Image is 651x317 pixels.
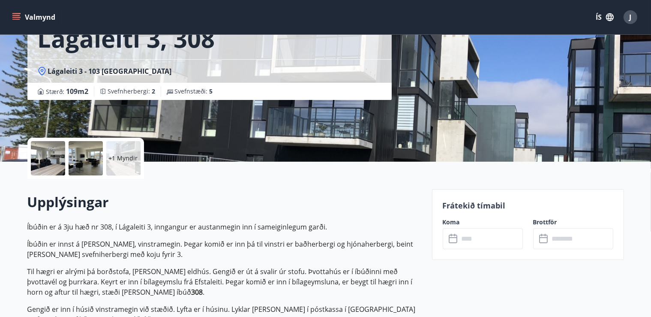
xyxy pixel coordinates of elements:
[210,87,213,95] span: 5
[27,239,422,260] p: Íbúðin er innst á [PERSON_NAME], vinstramegin. Þegar komið er inn þá til vinstri er baðherbergi o...
[192,287,203,297] strong: 308
[108,87,156,96] span: Svefnherbergi :
[10,9,59,25] button: menu
[533,218,613,226] label: Brottför
[152,87,156,95] span: 2
[620,7,641,27] button: J
[27,222,422,232] p: Íbúðin er á 3ju hæð nr 308, í Lágaleiti 3, inngangur er austanmegin inn í sameiginlegum garði.
[591,9,618,25] button: ÍS
[48,66,172,76] span: Lágaleiti 3 - 103 [GEOGRAPHIC_DATA]
[175,87,213,96] span: Svefnstæði :
[630,12,632,22] span: J
[443,200,613,211] p: Frátekið tímabil
[443,218,523,226] label: Koma
[109,154,138,163] p: +1 Myndir
[27,193,422,211] h2: Upplýsingar
[27,266,422,297] p: Til hægri er alrými þá borðstofa, [PERSON_NAME] eldhús. Gengið er út á svalir úr stofu. Þvottahús...
[46,86,89,97] span: Stærð :
[66,87,89,96] span: 109 m2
